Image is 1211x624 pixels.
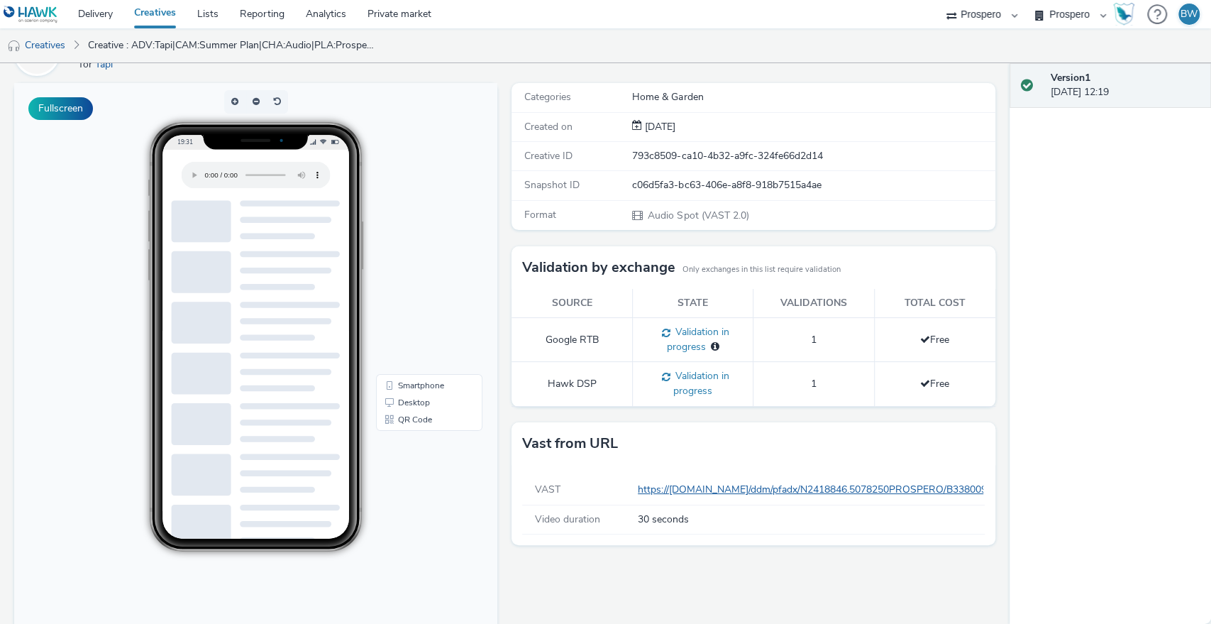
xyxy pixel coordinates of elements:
span: QR Code [384,332,418,341]
span: Video duration [535,513,600,526]
img: audio [7,39,21,53]
span: Snapshot ID [524,178,580,192]
a: Hawk Academy [1113,3,1140,26]
th: Validations [753,289,874,318]
li: Smartphone [365,294,465,311]
td: Google RTB [512,318,632,362]
span: Created on [524,120,573,133]
span: 1 [811,377,817,390]
div: c06d5fa3-bc63-406e-a8f8-918b7515a4ae [632,178,993,192]
span: Free [920,377,949,390]
button: Fullscreen [28,97,93,120]
div: Creation 11 August 2025, 12:19 [642,120,675,134]
a: Creative : ADV:Tapi|CAM:Summer Plan|CHA:Audio|PLA:Prospero|INV:Azerion|TEC:N/A|OBJ:Awareness|BME:... [81,28,384,62]
span: Creative ID [524,149,573,163]
span: Categories [524,90,571,104]
span: Format [524,208,556,221]
span: Free [920,333,949,346]
div: BW [1180,4,1198,25]
th: Total cost [874,289,995,318]
li: Desktop [365,311,465,328]
div: [DATE] 12:19 [1051,71,1200,100]
span: Audio Spot (VAST 2.0) [646,209,748,222]
div: Home & Garden [632,90,993,104]
img: Hawk Academy [1113,3,1134,26]
span: 1 [811,333,817,346]
td: Hawk DSP [512,362,632,406]
a: Tapi [95,58,118,71]
span: Desktop [384,315,416,324]
span: Smartphone [384,298,430,307]
small: Only exchanges in this list require validation [682,264,841,275]
th: State [633,289,753,318]
span: 19:31 [163,55,179,62]
li: QR Code [365,328,465,345]
span: Validation in progress [670,369,729,398]
span: Validation in progress [667,325,729,354]
span: VAST [535,483,560,496]
span: for [79,58,95,71]
img: undefined Logo [4,6,58,23]
span: 30 seconds [638,513,689,527]
th: Source [512,289,632,318]
div: 793c8509-ca10-4b32-a9fc-324fe66d2d14 [632,149,993,163]
h3: Validation by exchange [522,257,675,278]
strong: Version 1 [1051,71,1090,84]
h3: Vast from URL [522,433,618,454]
span: [DATE] [642,120,675,133]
